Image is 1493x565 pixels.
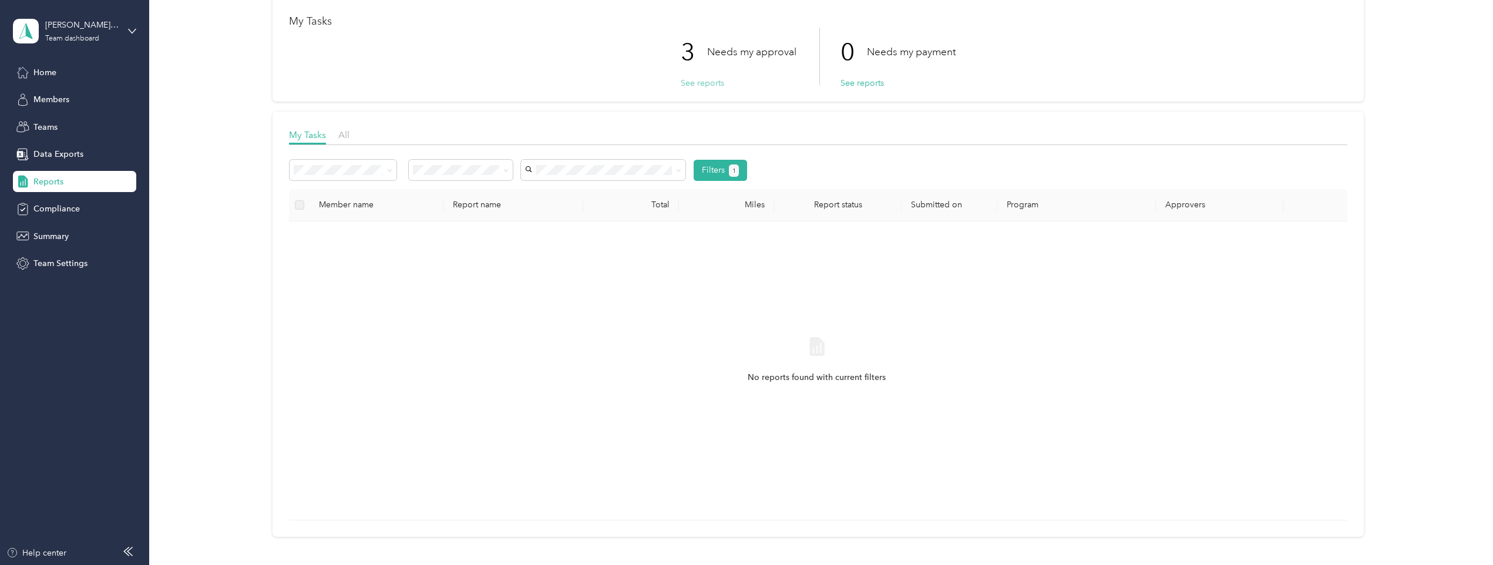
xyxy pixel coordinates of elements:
div: [PERSON_NAME][EMAIL_ADDRESS][PERSON_NAME][DOMAIN_NAME] [45,19,119,31]
button: Filters1 [694,160,747,181]
p: Needs my approval [707,45,796,59]
h1: My Tasks [289,15,1347,28]
th: Submitted on [902,189,997,221]
span: Report status [784,200,892,210]
span: No reports found with current filters [748,371,886,384]
th: Report name [443,189,583,221]
span: All [338,129,349,140]
p: Needs my payment [867,45,956,59]
span: 1 [732,166,736,176]
button: 1 [729,164,739,177]
div: Total [593,200,670,210]
div: Miles [688,200,765,210]
span: Teams [33,121,58,133]
span: Data Exports [33,148,83,160]
span: Reports [33,176,63,188]
button: See reports [840,77,884,89]
p: 0 [840,28,867,77]
button: See reports [681,77,724,89]
span: My Tasks [289,129,326,140]
span: Team Settings [33,257,88,270]
th: Program [997,189,1156,221]
th: Approvers [1156,189,1283,221]
iframe: Everlance-gr Chat Button Frame [1427,499,1493,565]
span: Home [33,66,56,79]
div: Team dashboard [45,35,99,42]
span: Compliance [33,203,80,215]
button: Help center [6,547,66,559]
div: Member name [319,200,434,210]
th: Member name [310,189,443,221]
p: 3 [681,28,707,77]
span: Members [33,93,69,106]
span: Summary [33,230,69,243]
